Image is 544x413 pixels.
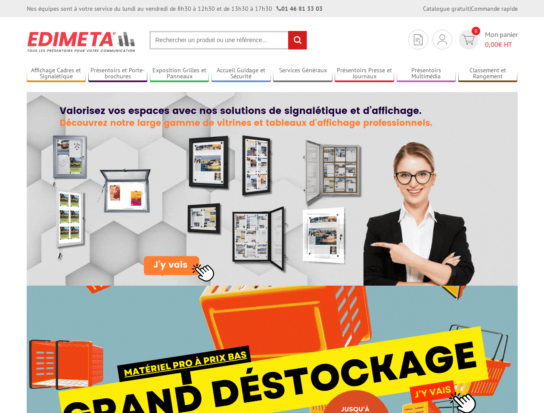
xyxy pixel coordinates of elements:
span: Mon panier [485,30,518,49]
a: Accueil Guidage et Sécurité [211,67,271,81]
a: Exposition Grilles et Panneaux [150,67,209,81]
div: | [423,4,518,13]
img: devis rapide [414,34,423,45]
input: Rechercher un produit ou une référence... [149,31,307,49]
span: 0 [472,27,480,35]
a: Services Généraux [273,67,333,81]
input: rechercher [288,31,307,49]
a: Classement et Rangement [458,67,518,81]
a: devis rapide 0 Mon panier 0,00€ HT [457,30,518,49]
a: Présentoirs et Porte-brochures [88,67,148,81]
img: Présentoir, panneau, stand - Edimeta - PLV, affichage, mobilier bureau, entreprise [27,26,137,58]
a: Commande rapide [471,5,518,12]
span: € HT [485,40,518,49]
a: Présentoirs Presse et Journaux [335,67,394,81]
a: Catalogue gratuit [423,5,469,12]
img: devis rapide [438,34,447,45]
span: 0,00 [485,40,498,49]
strong: 01 46 81 33 03 [277,5,323,12]
div: Nos équipes sont à votre service du lundi au vendredi de 8h30 à 12h30 et de 13h30 à 17h30 [27,4,323,13]
a: Affichage Cadres et Signalétique [27,67,86,81]
a: Présentoirs Multimédia [397,67,456,81]
img: devis rapide [462,35,475,45]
